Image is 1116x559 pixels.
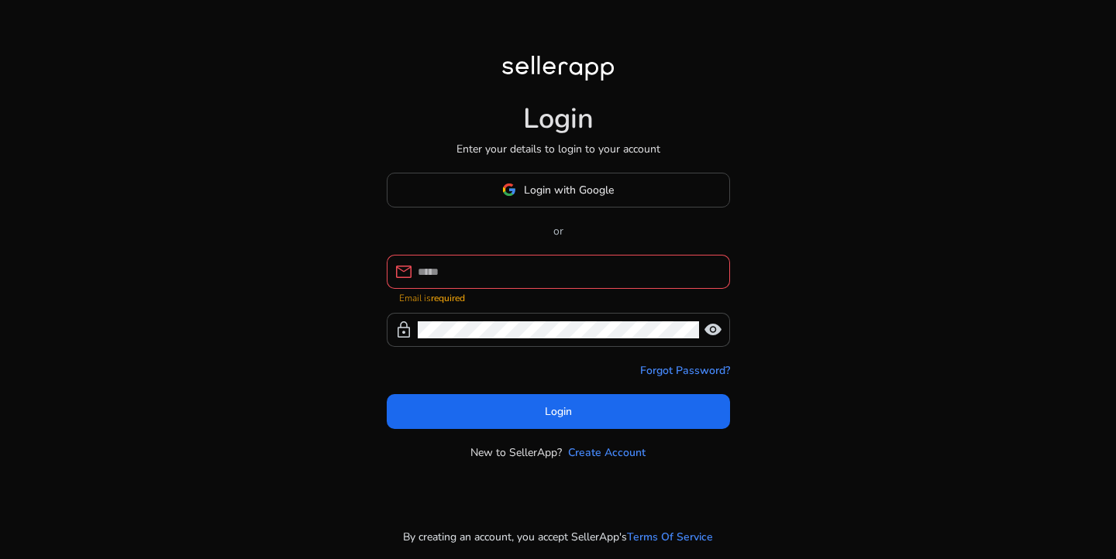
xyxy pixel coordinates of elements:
h1: Login [523,102,594,135]
span: Login with Google [524,182,614,198]
img: google-logo.svg [502,183,516,197]
p: New to SellerApp? [470,444,562,461]
a: Terms Of Service [627,529,713,545]
a: Forgot Password? [640,362,730,379]
p: Enter your details to login to your account [456,141,660,157]
a: Create Account [568,444,646,461]
p: or [387,223,730,239]
span: Login [545,403,572,420]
